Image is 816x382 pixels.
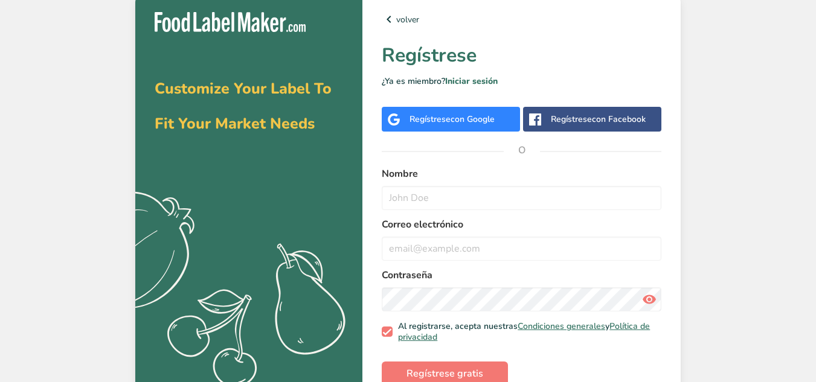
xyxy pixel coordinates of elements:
a: Iniciar sesión [445,75,498,87]
span: con Google [451,113,495,125]
div: Regístrese [551,113,646,126]
input: email@example.com [382,237,661,261]
a: Política de privacidad [398,320,650,343]
label: Correo electrónico [382,217,661,232]
div: Regístrese [410,113,495,126]
span: Customize Your Label To Fit Your Market Needs [155,78,332,134]
label: Nombre [382,167,661,181]
h1: Regístrese [382,41,661,70]
span: O [504,132,540,168]
p: ¿Ya es miembro? [382,75,661,88]
span: con Facebook [592,113,646,125]
label: Contraseña [382,268,661,282]
input: John Doe [382,186,661,210]
a: Condiciones generales [518,320,605,332]
img: Food Label Maker [155,12,306,32]
a: volver [382,12,661,27]
span: Regístrese gratis [406,366,483,381]
span: Al registrarse, acepta nuestras y [393,321,657,342]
